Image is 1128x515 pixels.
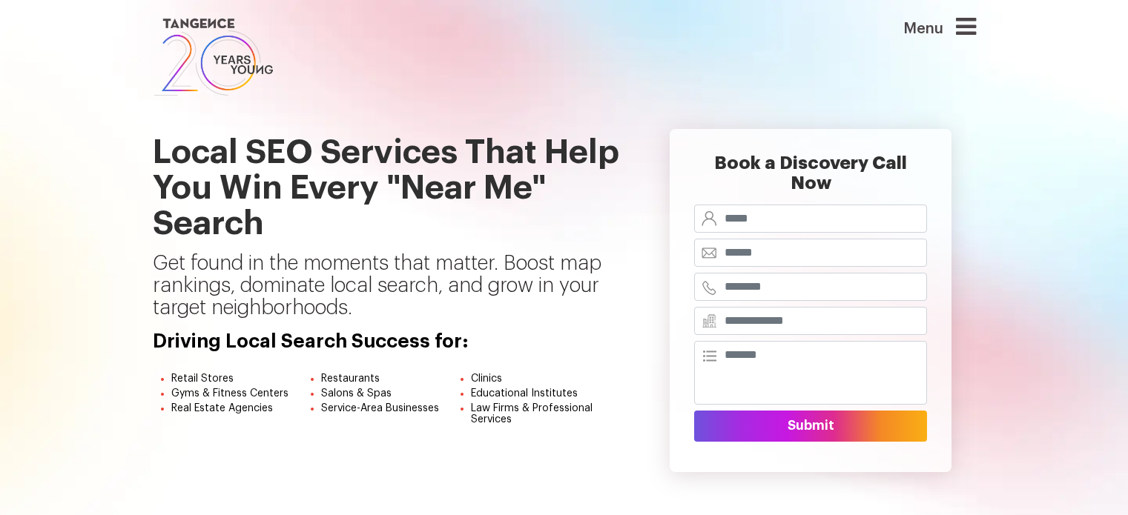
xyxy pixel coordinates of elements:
[471,388,578,399] span: Educational Institutes
[171,403,273,413] span: Real Estate Agencies
[171,388,288,399] span: Gyms & Fitness Centers
[694,153,927,205] h2: Book a Discovery Call Now
[471,373,502,384] span: Clinics
[694,411,927,442] button: Submit
[153,15,274,99] img: logo SVG
[153,99,624,253] h1: Local SEO Services That Help You Win Every "Near Me" Search
[321,373,380,384] span: Restaurants
[171,373,234,384] span: Retail Stores
[471,403,593,425] span: Law Firms & Professional Services
[153,253,624,331] p: Get found in the moments that matter. Boost map rankings, dominate local search, and grow in your...
[321,388,392,399] span: Salons & Spas
[153,331,624,353] h4: Driving Local Search Success for:
[321,403,439,413] span: Service-Area Businesses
